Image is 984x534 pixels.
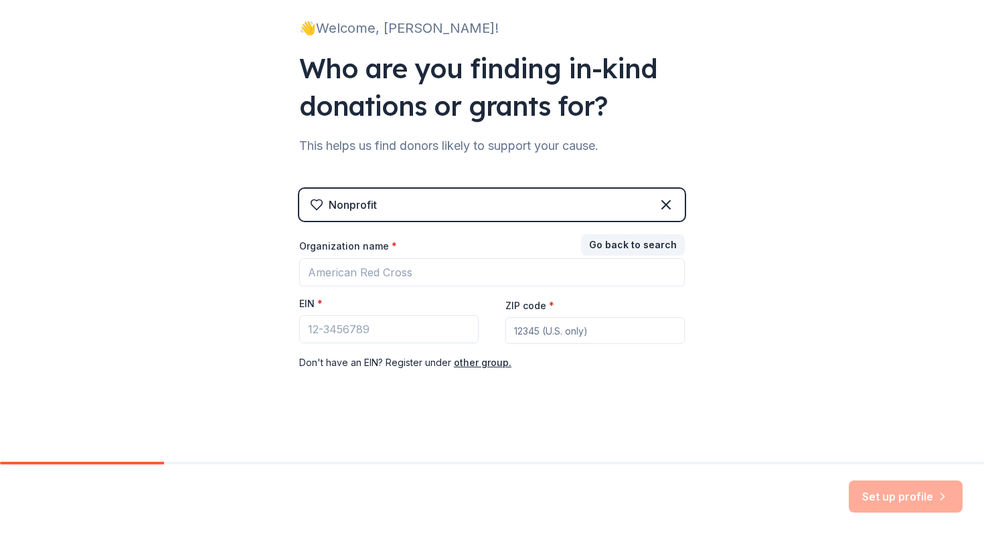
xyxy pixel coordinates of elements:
[505,299,554,313] label: ZIP code
[299,355,685,371] div: Don ' t have an EIN? Register under
[299,17,685,39] div: 👋 Welcome, [PERSON_NAME]!
[299,258,685,286] input: American Red Cross
[299,135,685,157] div: This helps us find donors likely to support your cause.
[581,234,685,256] button: Go back to search
[299,240,397,253] label: Organization name
[299,315,479,343] input: 12-3456789
[329,197,377,213] div: Nonprofit
[299,297,323,310] label: EIN
[505,317,685,344] input: 12345 (U.S. only)
[299,50,685,124] div: Who are you finding in-kind donations or grants for?
[454,355,511,371] button: other group.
